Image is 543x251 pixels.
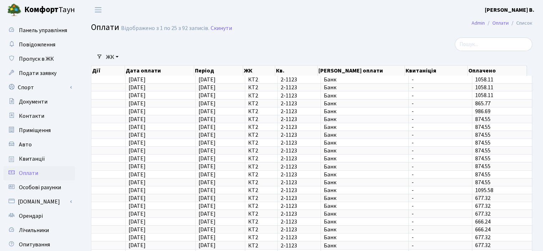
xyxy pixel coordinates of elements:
[475,234,491,241] span: 677.32
[248,140,275,146] span: КТ2
[129,210,146,218] span: [DATE]
[412,124,469,130] span: -
[475,115,491,123] span: 874.55
[129,100,146,107] span: [DATE]
[281,77,318,82] span: 2-1123
[121,25,209,32] div: Відображено з 1 по 25 з 92 записів.
[324,172,405,177] span: Банк
[125,66,194,76] th: Дата оплати
[19,69,56,77] span: Подати заявку
[129,76,146,84] span: [DATE]
[475,242,491,250] span: 677.32
[198,107,216,115] span: [DATE]
[412,132,469,138] span: -
[324,148,405,154] span: Банк
[248,180,275,185] span: КТ2
[281,187,318,193] span: 2-1123
[19,26,67,34] span: Панель управління
[281,203,318,209] span: 2-1123
[4,152,75,166] a: Квитанції
[129,139,146,147] span: [DATE]
[248,211,275,217] span: КТ2
[472,19,485,27] a: Admin
[281,93,318,99] span: 2-1123
[248,203,275,209] span: КТ2
[324,124,405,130] span: Банк
[19,112,44,120] span: Контакти
[7,3,21,17] img: logo.png
[198,171,216,179] span: [DATE]
[281,227,318,232] span: 2-1123
[412,243,469,249] span: -
[475,210,491,218] span: 677.32
[412,156,469,161] span: -
[198,218,216,226] span: [DATE]
[324,132,405,138] span: Банк
[281,156,318,161] span: 2-1123
[198,92,216,100] span: [DATE]
[248,93,275,99] span: КТ2
[243,66,275,76] th: ЖК
[248,243,275,249] span: КТ2
[412,180,469,185] span: -
[475,163,491,171] span: 874.55
[281,116,318,122] span: 2-1123
[129,115,146,123] span: [DATE]
[475,76,493,84] span: 1058.11
[324,243,405,249] span: Банк
[194,66,243,76] th: Період
[198,234,216,241] span: [DATE]
[324,180,405,185] span: Банк
[412,187,469,193] span: -
[324,164,405,170] span: Банк
[198,155,216,162] span: [DATE]
[475,107,491,115] span: 986.69
[324,156,405,161] span: Банк
[248,77,275,82] span: КТ2
[281,172,318,177] span: 2-1123
[475,179,491,186] span: 874.55
[4,52,75,66] a: Пропуск в ЖК
[412,211,469,217] span: -
[412,219,469,225] span: -
[91,21,119,34] span: Оплати
[412,235,469,240] span: -
[412,85,469,90] span: -
[281,195,318,201] span: 2-1123
[461,16,543,31] nav: breadcrumb
[492,19,509,27] a: Оплати
[198,76,216,84] span: [DATE]
[324,93,405,99] span: Банк
[248,164,275,170] span: КТ2
[129,107,146,115] span: [DATE]
[248,109,275,114] span: КТ2
[275,66,318,76] th: Кв.
[19,155,45,163] span: Квитанції
[4,166,75,180] a: Оплати
[198,202,216,210] span: [DATE]
[248,156,275,161] span: КТ2
[91,66,125,76] th: Дії
[324,203,405,209] span: Банк
[198,242,216,250] span: [DATE]
[129,234,146,241] span: [DATE]
[129,218,146,226] span: [DATE]
[281,148,318,154] span: 2-1123
[129,242,146,250] span: [DATE]
[19,212,43,220] span: Орендарі
[485,6,534,14] b: [PERSON_NAME] В.
[129,131,146,139] span: [DATE]
[129,123,146,131] span: [DATE]
[129,92,146,100] span: [DATE]
[19,169,38,177] span: Оплати
[198,163,216,171] span: [DATE]
[324,85,405,90] span: Банк
[19,98,47,106] span: Документи
[24,4,59,15] b: Комфорт
[324,140,405,146] span: Банк
[475,123,491,131] span: 874.55
[248,219,275,225] span: КТ2
[129,179,146,186] span: [DATE]
[198,210,216,218] span: [DATE]
[412,148,469,154] span: -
